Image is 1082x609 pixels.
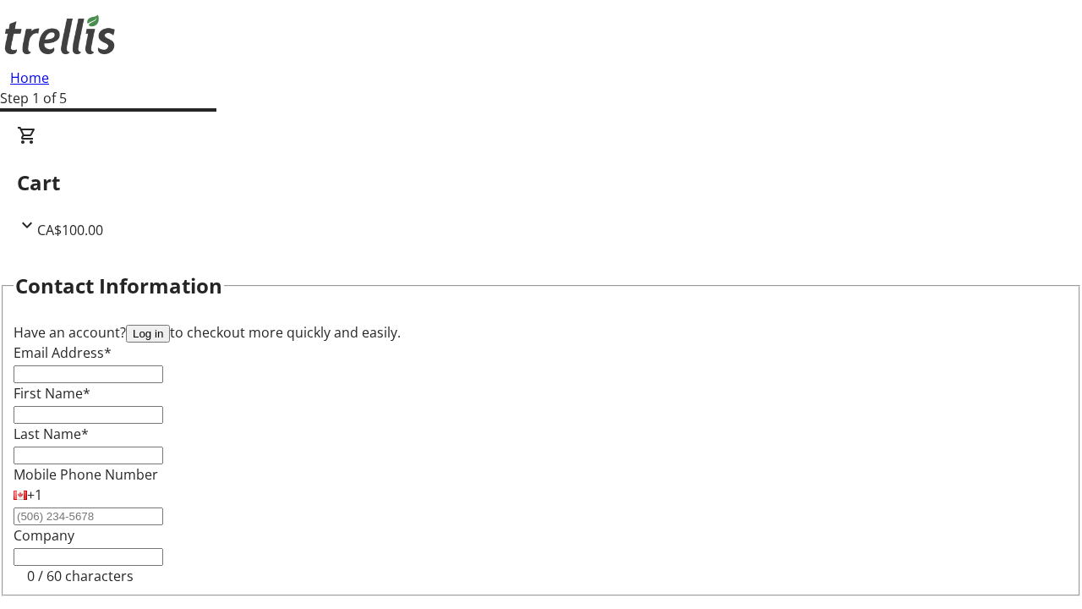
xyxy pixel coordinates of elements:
h2: Contact Information [15,271,222,301]
span: CA$100.00 [37,221,103,239]
label: Mobile Phone Number [14,465,158,484]
label: First Name* [14,384,90,403]
button: Log in [126,325,170,343]
tr-character-limit: 0 / 60 characters [27,567,134,585]
div: Have an account? to checkout more quickly and easily. [14,322,1068,343]
input: (506) 234-5678 [14,507,163,525]
div: CartCA$100.00 [17,125,1065,240]
label: Company [14,526,74,545]
label: Email Address* [14,343,112,362]
h2: Cart [17,167,1065,198]
label: Last Name* [14,425,89,443]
